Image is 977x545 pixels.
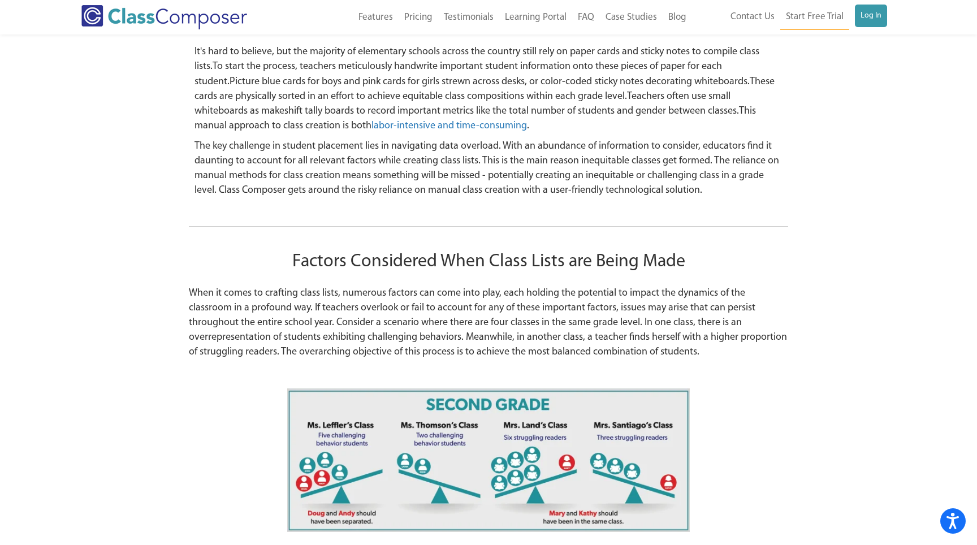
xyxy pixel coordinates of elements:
[194,92,739,116] span: Teachers often use small whiteboards as makeshift tally boards to record important metrics like t...
[194,106,756,131] span: This manual approach to class creation is both
[293,5,692,30] nav: Header Menu
[600,5,663,30] a: Case Studies
[780,5,849,30] a: Start Free Trial
[194,47,759,72] span: It's hard to believe, but the majority of elementary schools across the country still rely on pap...
[353,5,399,30] a: Features
[692,5,887,30] nav: Header Menu
[194,62,722,86] span: To start the process, teachers meticulously handwrite important student information onto these pi...
[292,253,685,271] span: Factors Considered When Class Lists are Being Made
[527,121,529,131] span: .
[438,5,499,30] a: Testimonials
[499,5,572,30] a: Learning Portal
[194,77,775,102] span: These cards are physically sorted in an effort to achieve equitable class compositions within eac...
[194,141,779,196] span: The key challenge in student placement lies in navigating data overload. With an abundance of inf...
[572,5,600,30] a: FAQ
[855,5,887,27] a: Log In
[399,5,438,30] a: Pricing
[663,5,692,30] a: Blog
[725,5,780,29] a: Contact Us
[287,388,690,533] img: Second Grede image
[371,121,527,131] a: labor-intensive and time-consuming
[230,77,750,87] span: Picture blue cards for boys and pink cards for girls strewn across desks, or color-coded sticky n...
[81,5,247,29] img: Class Composer
[189,286,788,360] p: When it comes to crafting class lists, numerous factors can come into play, each holding the pote...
